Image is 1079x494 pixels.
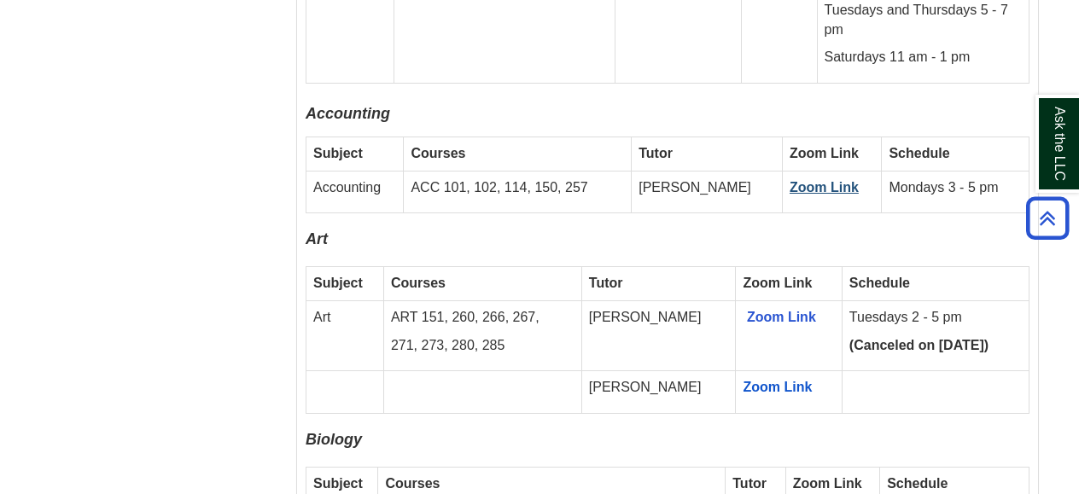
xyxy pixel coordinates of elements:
span: Accounting [306,105,390,122]
span: Art [306,230,328,247]
strong: Schedule [889,146,949,160]
strong: Tutor [589,276,623,290]
strong: Tutor [732,476,767,491]
p: 271, 273, 280, 285 [391,336,574,356]
strong: Courses [411,146,465,160]
a: Zoom Link [790,180,859,195]
td: [PERSON_NAME] [581,300,736,371]
strong: Schedule [849,276,910,290]
p: ART 151, 260, 266, 267, [391,308,574,328]
a: Back to Top [1020,206,1075,230]
a: Zoom Link [747,310,816,324]
strong: Tutor [639,146,673,160]
td: Art [306,300,384,371]
strong: Zoom Link [790,146,859,160]
strong: (Canceled on [DATE]) [849,338,989,352]
span: Biology [306,431,362,448]
strong: Courses [391,276,446,290]
p: Mondays 3 - 5 pm [889,178,1022,198]
td: Accounting [306,171,404,213]
strong: Courses [385,476,440,491]
p: Tuesdays 2 - 5 pm [849,308,1022,328]
p: Saturdays 11 am - 1 pm [825,48,1022,67]
strong: Subject [313,276,363,290]
strong: Zoom Link [793,476,862,491]
strong: Subject [313,476,363,491]
strong: Schedule [887,476,948,491]
strong: Zoom Link [743,276,812,290]
p: ACC 101, 102, 114, 150, 257 [411,178,624,198]
td: [PERSON_NAME] [581,371,736,414]
strong: Subject [313,146,363,160]
p: Tuesdays and Thursdays 5 - 7 pm [825,1,1022,40]
td: [PERSON_NAME] [632,171,783,213]
a: Zoom Link [743,380,812,394]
